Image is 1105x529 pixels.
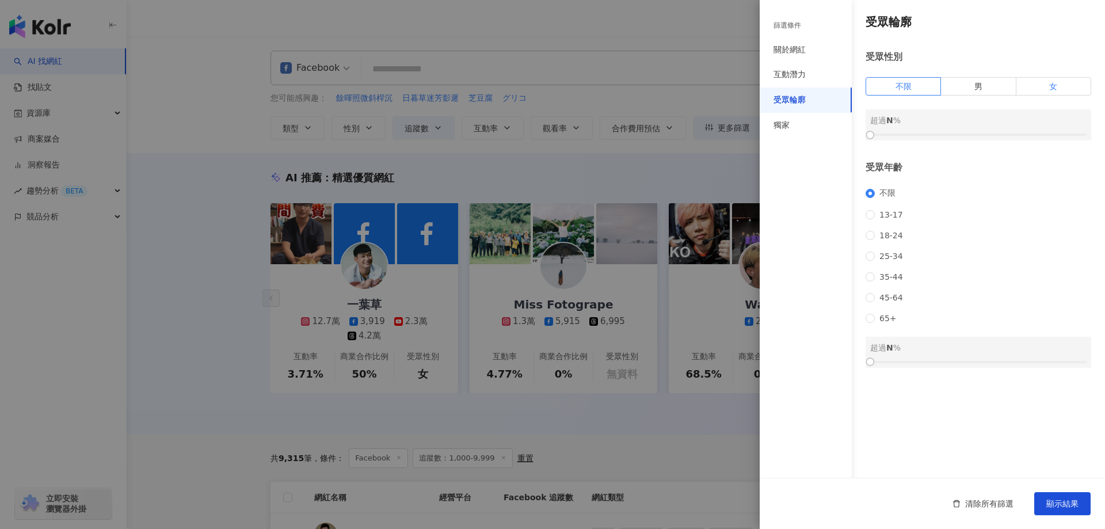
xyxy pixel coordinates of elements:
[866,14,1091,30] h4: 受眾輪廓
[773,44,806,56] div: 關於網紅
[866,51,1091,63] div: 受眾性別
[866,161,1091,174] div: 受眾年齡
[875,210,908,219] span: 13-17
[870,341,1087,354] div: 超過 %
[875,293,908,302] span: 45-64
[886,116,893,125] span: N
[941,492,1025,515] button: 清除所有篩選
[1049,82,1057,91] span: 女
[965,499,1013,508] span: 清除所有篩選
[1034,492,1091,515] button: 顯示結果
[974,82,982,91] span: 男
[773,120,790,131] div: 獨家
[875,252,908,261] span: 25-34
[773,94,806,106] div: 受眾輪廓
[952,500,961,508] span: delete
[875,231,908,240] span: 18-24
[773,69,806,81] div: 互動潛力
[875,314,901,323] span: 65+
[875,188,900,199] span: 不限
[875,272,908,281] span: 35-44
[1046,499,1079,508] span: 顯示結果
[886,343,893,352] span: N
[773,21,801,31] div: 篩選條件
[870,114,1087,127] div: 超過 %
[896,82,912,91] span: 不限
